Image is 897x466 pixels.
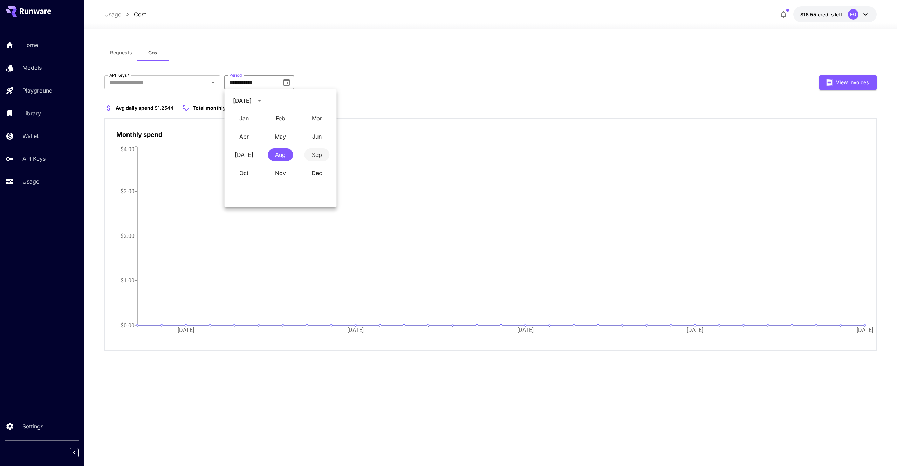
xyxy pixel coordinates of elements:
[268,112,293,125] button: February
[22,422,43,431] p: Settings
[231,148,256,161] button: July
[517,327,534,333] tspan: [DATE]
[819,75,877,90] button: View Invoices
[116,105,153,111] span: Avg daily spend
[208,78,218,87] button: Open
[231,167,256,179] button: October
[109,72,130,78] label: API Keys
[800,11,842,18] div: $16.54642
[22,132,39,140] p: Wallet
[116,130,162,139] p: Monthly spend
[104,10,146,19] nav: breadcrumb
[254,95,266,107] button: calendar view is open, switch to year view
[231,130,256,143] button: April
[75,446,84,459] div: Collapse sidebar
[22,86,53,95] p: Playground
[22,109,41,118] p: Library
[104,10,121,19] a: Usage
[304,112,329,125] button: March
[687,327,703,333] tspan: [DATE]
[819,79,877,85] a: View Invoices
[857,327,873,333] tspan: [DATE]
[268,130,293,143] button: May
[121,322,135,328] tspan: $0.00
[818,12,842,18] span: credits left
[148,49,159,56] span: Cost
[848,9,858,20] div: FG
[70,448,79,457] button: Collapse sidebar
[121,277,135,284] tspan: $1.00
[134,10,146,19] a: Cost
[22,177,39,186] p: Usage
[121,188,135,194] tspan: $3.00
[193,105,242,111] span: Total monthly spend
[793,6,877,22] button: $16.54642FG
[268,167,293,179] button: November
[231,112,256,125] button: January
[121,146,135,152] tspan: $4.00
[121,233,135,239] tspan: $2.00
[110,49,132,56] span: Requests
[800,12,818,18] span: $16.55
[22,41,38,49] p: Home
[229,72,242,78] label: Period
[280,75,294,89] button: Choose date, selected date is Aug 31, 2025
[347,327,364,333] tspan: [DATE]
[155,105,173,111] span: $1.2544
[178,327,194,333] tspan: [DATE]
[22,64,42,72] p: Models
[304,130,329,143] button: June
[304,148,329,161] button: September
[22,154,46,163] p: API Keys
[304,167,329,179] button: December
[268,148,293,161] button: August
[233,96,252,105] div: [DATE]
